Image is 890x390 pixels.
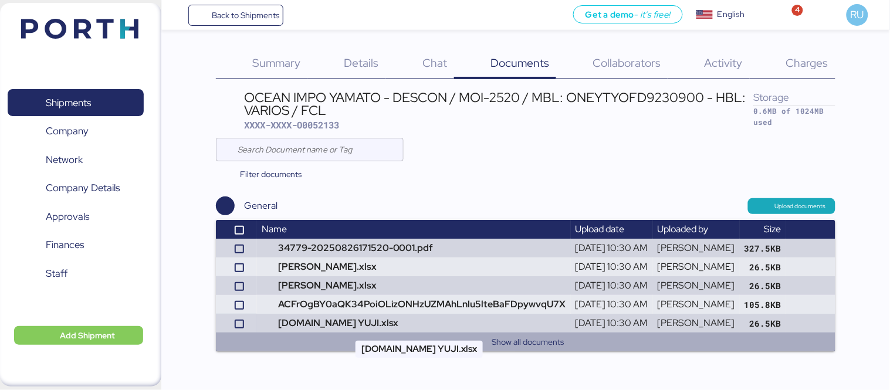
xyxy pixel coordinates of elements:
[422,55,447,70] span: Chat
[576,223,625,235] span: Upload date
[754,90,790,104] span: Storage
[8,89,144,116] a: Shipments
[46,265,67,282] span: Staff
[740,239,786,257] td: 327.5KB
[571,276,653,295] td: [DATE] 10:30 AM
[786,55,828,70] span: Charges
[230,335,826,349] button: Show all documents
[658,223,709,235] span: Uploaded by
[212,8,279,22] span: Back to Shipments
[46,151,83,168] span: Network
[244,199,278,213] div: General
[257,295,571,314] td: ACFrOgBY0aQK34PoiOLizONHzUZMAhLnlu5lteBaFDpywvqU7X
[257,239,571,257] td: 34779-20250826171520-0001.pdf
[653,257,740,276] td: [PERSON_NAME]
[653,314,740,333] td: [PERSON_NAME]
[188,5,284,26] a: Back to Shipments
[46,94,91,111] span: Shipments
[14,326,143,345] button: Add Shipment
[740,314,786,333] td: 26.5KB
[168,5,188,25] button: Menu
[46,236,84,253] span: Finances
[775,201,826,212] span: Upload documents
[252,55,300,70] span: Summary
[257,257,571,276] td: [PERSON_NAME].xlsx
[653,295,740,314] td: [PERSON_NAME]
[571,314,653,333] td: [DATE] 10:30 AM
[262,223,287,235] span: Name
[653,276,740,295] td: [PERSON_NAME]
[8,203,144,230] a: Approvals
[764,223,781,235] span: Size
[593,55,661,70] span: Collaborators
[8,232,144,259] a: Finances
[257,314,571,333] td: [DOMAIN_NAME] YUJI.xlsx
[653,239,740,257] td: [PERSON_NAME]
[8,146,144,173] a: Network
[740,295,786,314] td: 105.8KB
[238,138,397,161] input: Search Document name or Tag
[8,175,144,202] a: Company Details
[740,276,786,295] td: 26.5KB
[245,91,754,117] div: OCEAN IMPO YAMATO - DESCON / MOI-2520 / MBL: ONEYTYOFD9230900 - HBL: VARIOS / FCL
[571,295,653,314] td: [DATE] 10:30 AM
[490,55,549,70] span: Documents
[851,7,864,22] span: RU
[8,118,144,145] a: Company
[240,167,302,181] span: Filter documents
[46,123,89,140] span: Company
[571,257,653,276] td: [DATE] 10:30 AM
[718,8,745,21] div: English
[748,198,835,213] button: Upload documents
[344,55,379,70] span: Details
[46,179,120,196] span: Company Details
[46,208,89,225] span: Approvals
[705,55,743,70] span: Activity
[60,328,115,342] span: Add Shipment
[754,106,835,128] div: 0.6MB of 1024MB used
[257,276,571,295] td: [PERSON_NAME].xlsx
[245,119,340,131] span: XXXX-XXXX-O0052133
[740,257,786,276] td: 26.5KB
[8,260,144,287] a: Staff
[571,239,653,257] td: [DATE] 10:30 AM
[216,164,312,185] button: Filter documents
